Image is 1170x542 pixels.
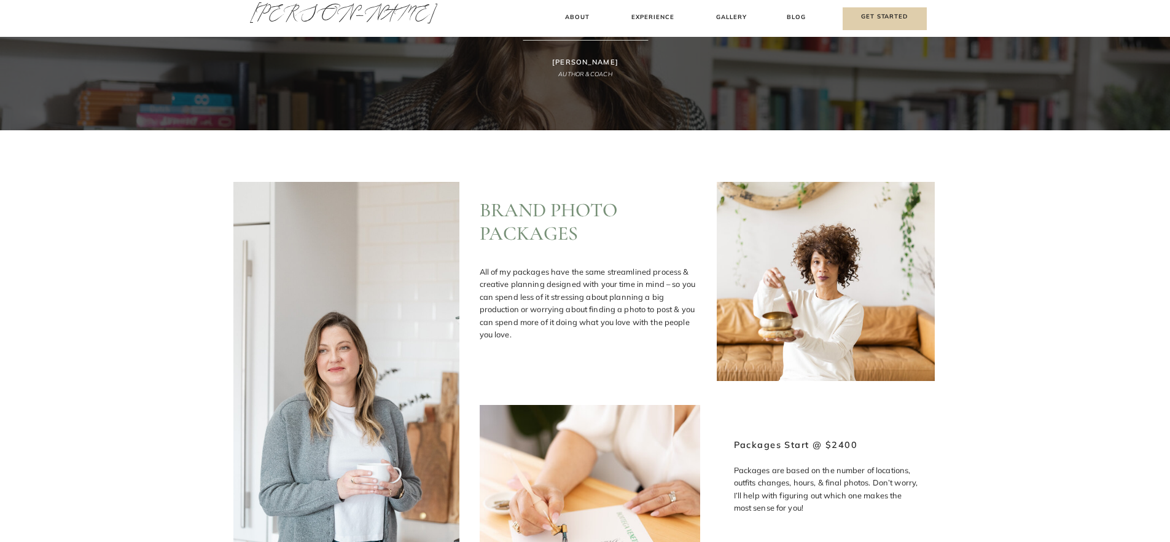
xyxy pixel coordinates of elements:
[480,265,700,377] p: All of my packages have the same streamlined process & creative planning designed with your time ...
[558,70,612,77] i: AUTHOR & COACH
[494,58,677,69] h3: [PERSON_NAME]
[480,198,654,257] h2: BRAND PHOTO PACKAGES
[843,7,927,30] a: Get Started
[734,438,918,458] h3: Packages Start @ $2400
[711,12,752,25] a: Gallery
[560,12,596,25] a: About
[782,12,811,25] a: Blog
[626,12,681,25] a: Experience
